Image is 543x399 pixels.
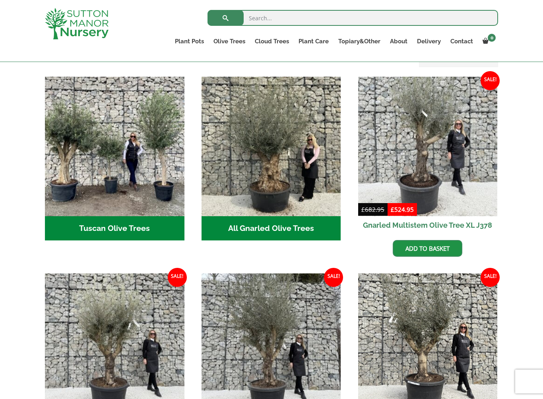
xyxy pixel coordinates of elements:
[361,205,384,213] bdi: 682.95
[202,216,341,241] h2: All Gnarled Olive Trees
[202,77,341,216] img: All Gnarled Olive Trees
[208,10,498,26] input: Search...
[391,205,414,213] bdi: 524.95
[202,77,341,240] a: Visit product category All Gnarled Olive Trees
[478,36,498,47] a: 0
[481,71,500,90] span: Sale!
[481,268,500,287] span: Sale!
[385,36,412,47] a: About
[412,36,446,47] a: Delivery
[446,36,478,47] a: Contact
[45,216,184,241] h2: Tuscan Olive Trees
[168,268,187,287] span: Sale!
[45,77,184,240] a: Visit product category Tuscan Olive Trees
[361,205,365,213] span: £
[250,36,294,47] a: Cloud Trees
[393,240,462,257] a: Add to basket: “Gnarled Multistem Olive Tree XL J378”
[294,36,334,47] a: Plant Care
[324,268,343,287] span: Sale!
[358,77,498,234] a: Sale! Gnarled Multistem Olive Tree XL J378
[358,216,498,234] h2: Gnarled Multistem Olive Tree XL J378
[209,36,250,47] a: Olive Trees
[334,36,385,47] a: Topiary&Other
[45,77,184,216] img: Tuscan Olive Trees
[45,8,109,39] img: logo
[170,36,209,47] a: Plant Pots
[488,34,496,42] span: 0
[358,77,498,216] img: Gnarled Multistem Olive Tree XL J378
[391,205,394,213] span: £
